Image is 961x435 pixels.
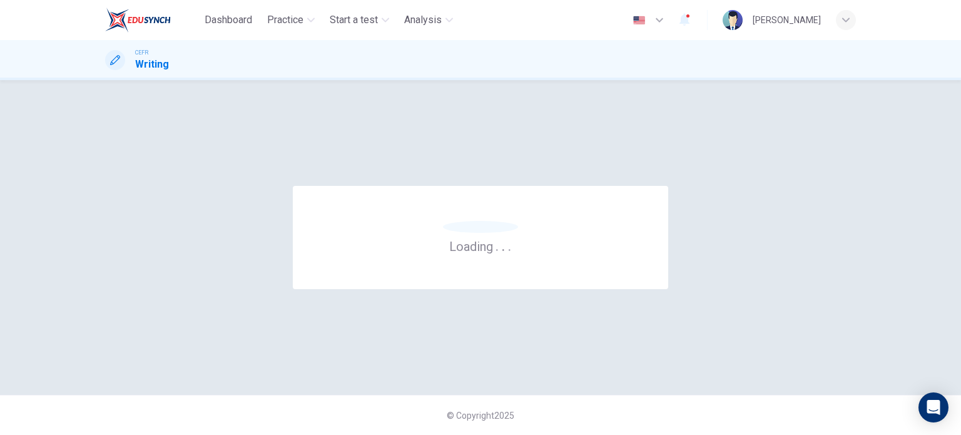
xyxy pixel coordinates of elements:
span: Dashboard [205,13,252,28]
h6: . [495,235,499,255]
span: Practice [267,13,303,28]
img: en [631,16,647,25]
h6: . [507,235,512,255]
button: Start a test [325,9,394,31]
img: EduSynch logo [105,8,171,33]
span: Analysis [404,13,442,28]
button: Dashboard [200,9,257,31]
img: Profile picture [723,10,743,30]
div: [PERSON_NAME] [753,13,821,28]
a: EduSynch logo [105,8,200,33]
button: Analysis [399,9,458,31]
h6: Loading [449,238,512,254]
h1: Writing [135,57,169,72]
h6: . [501,235,506,255]
button: Practice [262,9,320,31]
div: Open Intercom Messenger [918,392,948,422]
span: © Copyright 2025 [447,411,514,421]
span: CEFR [135,48,148,57]
span: Start a test [330,13,378,28]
